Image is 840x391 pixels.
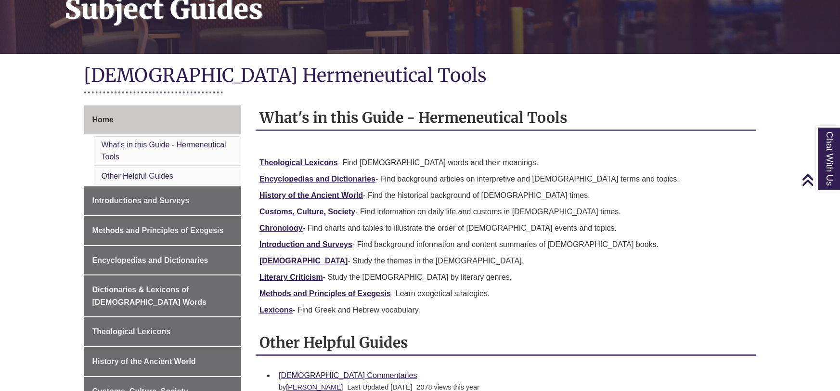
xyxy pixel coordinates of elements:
[84,216,242,245] a: Methods and Principles of Exegesis
[84,246,242,275] a: Encyclopedias and Dictionaries
[801,173,838,186] a: Back to Top
[92,196,190,205] span: Introductions and Surveys
[92,286,207,306] span: Dictionaries & Lexicons of [DEMOGRAPHIC_DATA] Words
[259,304,752,316] p: - Find Greek and Hebrew vocabulary.
[259,257,348,265] a: [DEMOGRAPHIC_DATA]
[279,383,345,391] span: by
[84,317,242,346] a: Theological Lexicons
[259,239,752,250] p: - Find background information and content summaries of [DEMOGRAPHIC_DATA] books.
[259,222,752,234] p: - Find charts and tables to illustrate the order of [DEMOGRAPHIC_DATA] events and topics.
[259,288,752,300] p: - Learn exegetical strategies.
[259,173,752,185] p: - Find background articles on interpretive and [DEMOGRAPHIC_DATA] terms and topics.
[84,105,242,134] a: Home
[259,157,752,169] p: - Find [DEMOGRAPHIC_DATA] words and their meanings.
[259,190,752,201] p: - Find the historical background of [DEMOGRAPHIC_DATA] times.
[416,383,479,391] span: 2078 views this year
[348,383,413,391] span: Last Updated [DATE]
[84,186,242,215] a: Introductions and Surveys
[259,206,752,218] p: - Find information on daily life and customs in [DEMOGRAPHIC_DATA] times.
[92,357,196,365] span: History of the Ancient World
[259,158,338,167] a: Theological Lexicons
[259,306,293,314] a: Lexicons
[92,256,208,264] span: Encyclopedias and Dictionaries
[256,105,756,131] h2: What's in this Guide - Hermeneutical Tools
[84,347,242,376] a: History of the Ancient World
[279,371,417,379] a: [DEMOGRAPHIC_DATA] Commentaries
[256,330,756,356] h2: Other Helpful Guides
[102,141,226,161] a: What's in this Guide - Hermeneutical Tools
[84,64,756,89] h1: [DEMOGRAPHIC_DATA] Hermeneutical Tools
[102,172,173,180] a: Other Helpful Guides
[92,327,171,336] span: Theological Lexicons
[259,289,391,298] a: Methods and Principles of Exegesis
[259,175,375,183] a: Encyclopedias and Dictionaries
[92,226,224,235] span: Methods and Principles of Exegesis
[286,383,343,391] a: [PERSON_NAME]
[259,240,352,248] a: Introduction and Surveys
[259,224,303,232] a: Chronology
[92,116,114,124] span: Home
[259,191,363,199] a: History of the Ancient World
[259,273,323,281] a: Literary Criticism
[84,275,242,316] a: Dictionaries & Lexicons of [DEMOGRAPHIC_DATA] Words
[259,272,752,283] p: - Study the [DEMOGRAPHIC_DATA] by literary genres.
[259,255,752,267] p: - Study the themes in the [DEMOGRAPHIC_DATA].
[259,208,355,216] a: Customs, Culture, Society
